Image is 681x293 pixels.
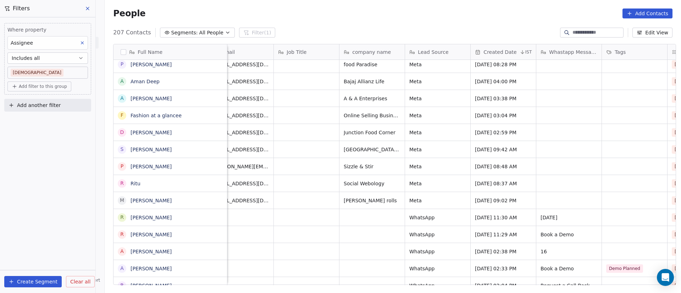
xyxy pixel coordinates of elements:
div: Job Title [274,44,339,60]
div: F [121,112,123,119]
div: R [120,282,124,289]
span: [DATE] 03:04 PM [475,112,532,119]
span: Meta [409,95,466,102]
a: Fashion at a glancee [131,113,182,118]
span: [EMAIL_ADDRESS][DOMAIN_NAME] [212,180,269,187]
span: [EMAIL_ADDRESS][DOMAIN_NAME] [212,129,269,136]
span: Meta [409,78,466,85]
div: D [120,129,124,136]
span: [PERSON_NAME][EMAIL_ADDRESS][DOMAIN_NAME] [212,163,269,170]
span: [DATE] 08:48 AM [475,163,532,170]
div: Tags [602,44,667,60]
span: [DATE] 08:28 PM [475,61,532,68]
span: WhatsApp [409,265,466,272]
span: Request a Call Back [541,282,597,289]
span: WhatsApp [409,248,466,255]
div: A [121,95,124,102]
span: Junction Food Corner [344,129,400,136]
span: Meta [409,163,466,170]
span: Segments: [171,29,198,36]
span: [DATE] 03:38 PM [475,95,532,102]
span: [PERSON_NAME] rolls [344,197,400,204]
span: 16 [541,248,597,255]
span: [EMAIL_ADDRESS][DOMAIN_NAME] [212,95,269,102]
a: Ritu [131,181,140,186]
a: [PERSON_NAME] [131,198,172,203]
span: A & A Enterprises [344,95,400,102]
div: P [121,163,123,170]
div: Whastapp Message [536,44,602,60]
span: Lead Source [418,49,448,56]
span: Meta [409,112,466,119]
span: Meta [409,129,466,136]
a: Aman Deep [131,79,160,84]
div: Full Name [113,44,227,60]
span: [EMAIL_ADDRESS][DOMAIN_NAME] [212,146,269,153]
span: Meta [409,197,466,204]
span: [DATE] 02:04 PM [475,282,532,289]
div: Email [208,44,273,60]
span: Demo Planned [606,264,643,273]
button: Filter(1) [239,28,276,38]
span: [EMAIL_ADDRESS][DOMAIN_NAME] [212,112,269,119]
div: A [121,265,124,272]
span: WhatsApp [409,282,466,289]
span: Created Date [483,49,516,56]
span: Full Name [138,49,162,56]
span: [DATE] 09:42 AM [475,146,532,153]
button: Edit View [632,28,672,38]
a: [PERSON_NAME] [131,215,172,220]
span: [DATE] 08:37 AM [475,180,532,187]
a: [PERSON_NAME] [131,147,172,152]
span: [EMAIL_ADDRESS][DOMAIN_NAME] [212,78,269,85]
span: [GEOGRAPHIC_DATA], [GEOGRAPHIC_DATA], [GEOGRAPHIC_DATA] [344,146,400,153]
span: WhatsApp [409,214,466,221]
span: Book a Demo [541,231,597,238]
div: M [120,197,124,204]
span: Online Selling Business [344,112,400,119]
div: company name [339,44,405,60]
span: [EMAIL_ADDRESS][DOMAIN_NAME] [212,197,269,204]
a: [PERSON_NAME] [131,62,172,67]
a: [PERSON_NAME] [131,232,172,237]
a: [PERSON_NAME] [131,249,172,254]
span: Meta [409,146,466,153]
span: Social Webology [344,180,400,187]
span: Bajaj Allianz Life [344,78,400,85]
span: Whastapp Message [549,49,597,56]
a: [PERSON_NAME] [131,96,172,101]
div: A [121,248,124,255]
span: Meta [409,180,466,187]
div: Created DateIST [471,44,536,60]
div: S [121,146,124,153]
span: [DATE] 09:02 PM [475,197,532,204]
span: WhatsApp [409,231,466,238]
div: R [120,231,124,238]
a: [PERSON_NAME] [131,283,172,288]
div: grid [113,60,227,285]
span: [EMAIL_ADDRESS][DOMAIN_NAME] [212,61,269,68]
span: [DATE] 02:59 PM [475,129,532,136]
span: Book a Demo [541,265,597,272]
span: [DATE] 04:00 PM [475,78,532,85]
span: IST [525,49,532,55]
span: food Paradise [344,61,400,68]
div: R [120,214,124,221]
span: [DATE] [541,214,597,221]
span: People [113,8,145,19]
span: Tags [615,49,626,56]
span: [DATE] 02:33 PM [475,265,532,272]
span: Job Title [287,49,306,56]
div: R [120,180,124,187]
button: Add Contacts [622,9,672,18]
span: company name [352,49,391,56]
span: Sizzle & Stir [344,163,400,170]
span: All People [199,29,223,36]
div: A [121,78,124,85]
div: P [121,61,123,68]
span: [DATE] 02:38 PM [475,248,532,255]
a: [PERSON_NAME] [131,164,172,169]
div: Lead Source [405,44,470,60]
span: [DATE] 11:29 AM [475,231,532,238]
div: Open Intercom Messenger [657,269,674,286]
